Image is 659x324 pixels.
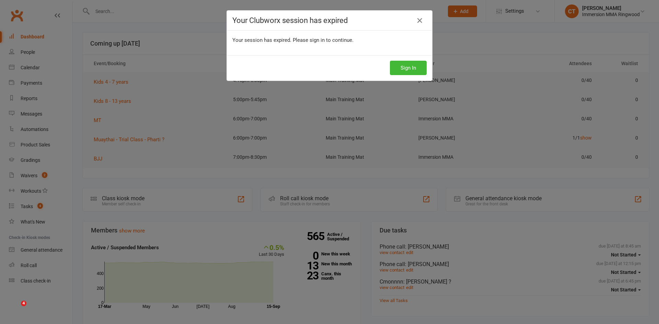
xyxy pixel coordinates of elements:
iframe: Intercom live chat [7,301,23,317]
button: Sign In [390,61,427,75]
span: Your session has expired. Please sign in to continue. [232,37,354,43]
h4: Your Clubworx session has expired [232,16,427,25]
span: 4 [21,301,26,306]
a: Close [414,15,425,26]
